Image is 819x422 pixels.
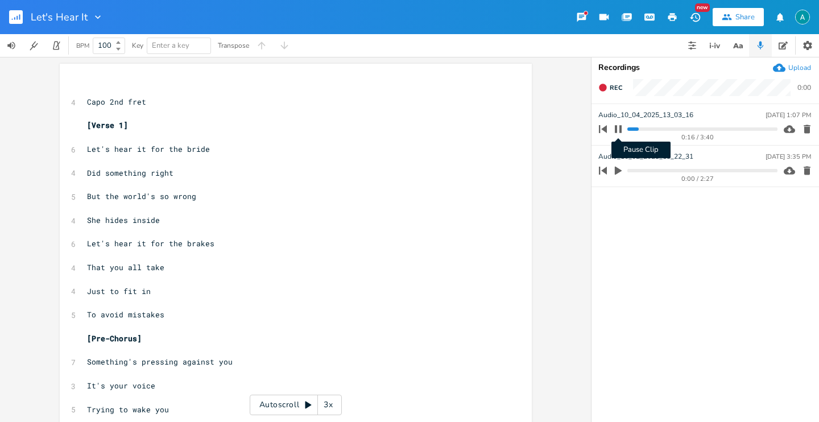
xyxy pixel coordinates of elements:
[598,64,812,72] div: Recordings
[31,12,88,22] span: Let's Hear It
[318,395,338,415] div: 3x
[713,8,764,26] button: Share
[598,151,693,162] span: Audio_10_02_2025_15_22_31
[87,380,155,391] span: It's your voice
[695,3,710,12] div: New
[87,238,214,249] span: Let's hear it for the brakes
[684,7,706,27] button: New
[250,395,342,415] div: Autoscroll
[87,144,210,154] span: Let's hear it for the bride
[87,191,196,201] span: But the world's so wrong
[766,154,811,160] div: [DATE] 3:35 PM
[218,42,249,49] div: Transpose
[132,42,143,49] div: Key
[87,120,128,130] span: [Verse 1]
[87,404,169,415] span: Trying to wake you
[87,309,164,320] span: To avoid mistakes
[87,97,146,107] span: Capo 2nd fret
[611,120,626,138] button: Pause Clip
[618,176,777,182] div: 0:00 / 2:27
[795,10,810,24] img: Alex
[87,357,233,367] span: Something's pressing against you
[788,63,811,72] div: Upload
[76,43,89,49] div: BPM
[766,112,811,118] div: [DATE] 1:07 PM
[797,84,811,91] div: 0:00
[594,78,627,97] button: Rec
[598,110,693,121] span: Audio_10_04_2025_13_03_16
[87,215,160,225] span: She hides inside
[773,61,811,74] button: Upload
[87,168,173,178] span: Did something right
[152,40,189,51] span: Enter a key
[87,262,164,272] span: That you all take
[735,12,755,22] div: Share
[610,84,622,92] span: Rec
[87,286,151,296] span: Just to fit in
[618,134,777,140] div: 0:16 / 3:40
[87,333,142,344] span: [Pre-Chorus]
